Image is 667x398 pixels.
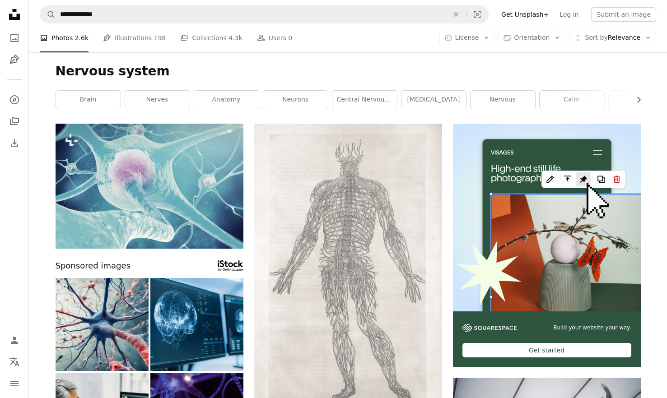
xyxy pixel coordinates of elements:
img: Neurons of the nervous system 3d illustration of nerve cells [56,124,243,249]
button: Visual search [466,6,488,23]
h1: Nervous system [56,63,641,79]
a: View the photo by The New York Public Library [254,270,442,278]
button: Clear [446,6,466,23]
a: Log in / Sign up [5,331,23,349]
a: Collections 4.3k [180,23,242,52]
a: Photos [5,29,23,47]
a: neurons [263,91,328,109]
a: nervous [471,91,535,109]
button: Language [5,353,23,371]
button: Menu [5,375,23,393]
span: 198 [154,33,166,43]
span: Relevance [585,33,640,42]
a: calm [540,91,604,109]
a: Neurons of the nervous system 3d illustration of nerve cells [56,182,243,190]
span: Sort by [585,34,607,41]
a: Build your website your way.Get started [453,124,641,367]
a: brain [56,91,121,109]
span: 0 [288,33,292,43]
img: Medical Brain Scans on Multiple Computer Screens. Advanced Neuroimaging Technology Reveals Comple... [150,278,243,371]
a: nerves [125,91,190,109]
span: Orientation [514,34,550,41]
span: License [455,34,479,41]
button: scroll list to the right [630,91,641,109]
span: Build your website your way. [553,324,631,332]
img: Microscopic of Neural network Brain cells [56,278,149,371]
a: Explore [5,91,23,109]
span: Sponsored images [56,259,131,273]
form: Find visuals sitewide [40,5,489,23]
img: file-1723602894256-972c108553a7image [453,124,641,311]
button: Sort byRelevance [569,31,656,45]
img: file-1606177908946-d1eed1cbe4f5image [462,324,517,332]
a: Get Unsplash+ [496,7,554,22]
button: License [439,31,495,45]
a: Log in [554,7,584,22]
a: Illustrations 198 [103,23,166,52]
a: [MEDICAL_DATA] [401,91,466,109]
a: Users 0 [257,23,293,52]
span: 4.3k [229,33,242,43]
a: Download History [5,134,23,152]
div: Get started [462,343,631,357]
a: anatomy [194,91,259,109]
a: Illustrations [5,51,23,69]
button: Submit an image [591,7,656,22]
button: Orientation [498,31,565,45]
a: central nervous system [332,91,397,109]
button: Search Unsplash [40,6,56,23]
a: Collections [5,112,23,130]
